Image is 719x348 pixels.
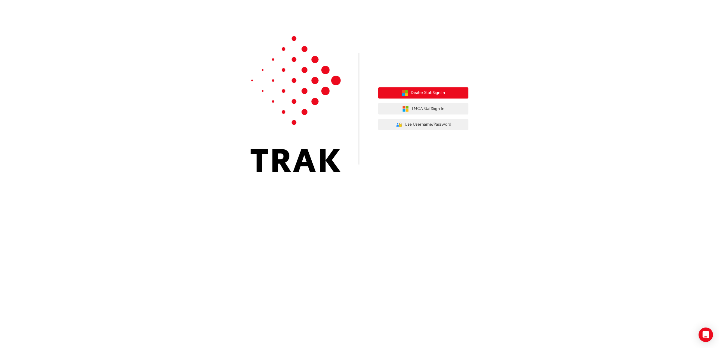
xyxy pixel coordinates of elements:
span: Use Username/Password [405,121,451,128]
div: Open Intercom Messenger [699,328,713,342]
span: TMCA Staff Sign In [411,105,444,112]
img: Trak [251,36,341,172]
button: TMCA StaffSign In [378,103,468,114]
button: Dealer StaffSign In [378,87,468,99]
span: Dealer Staff Sign In [411,89,445,96]
button: Use Username/Password [378,119,468,130]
